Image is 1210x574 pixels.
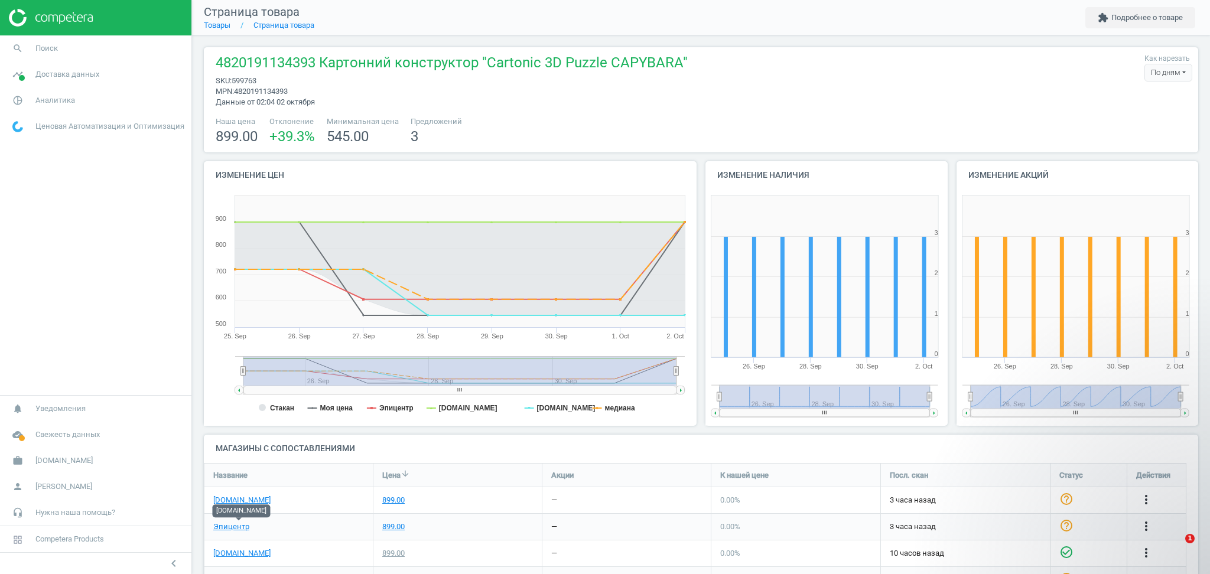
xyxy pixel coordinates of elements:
i: work [6,449,29,472]
span: Цена [382,469,401,480]
span: 0.00 % [720,522,740,531]
div: [DOMAIN_NAME] [212,504,270,517]
span: Данные от 02:04 02 октября [216,97,315,106]
div: 899.00 [382,521,405,532]
label: Как нарезать [1144,54,1190,64]
text: 1 [935,310,938,317]
span: Посл. скан [890,469,928,480]
text: 2 [935,269,938,276]
div: — [551,548,557,559]
div: — [551,495,557,505]
tspan: 26. Sep [994,363,1016,370]
i: pie_chart_outlined [6,89,29,112]
span: Аналитика [35,95,75,106]
tspan: Эпицентр [379,404,414,412]
span: 3 часа назад [890,521,1041,532]
span: sku : [216,76,232,85]
i: check_circle_outline [1059,544,1074,559]
tspan: 26. Sep [288,332,311,340]
tspan: 26. Sep [743,363,765,370]
text: 800 [216,241,226,248]
div: — [551,521,557,532]
span: 599763 [232,76,256,85]
span: Свежесть данных [35,429,100,440]
text: 0 [1185,350,1189,357]
text: 900 [216,215,226,222]
span: 545.00 [327,128,369,145]
img: ajHJNr6hYgQAAAAASUVORK5CYII= [9,9,93,27]
a: Товары [204,21,230,30]
tspan: [DOMAIN_NAME] [537,404,596,412]
span: Наша цена [216,116,258,127]
button: extensionПодробнее о товаре [1085,7,1195,28]
div: 899.00 [382,495,405,505]
span: Competera Products [35,534,104,544]
text: 1 [1185,310,1189,317]
span: 899.00 [216,128,258,145]
i: more_vert [1139,546,1153,560]
text: 700 [216,268,226,275]
text: 500 [216,320,226,327]
img: wGWNvw8QSZomAAAAABJRU5ErkJggg== [12,121,23,132]
button: more_vert [1139,546,1153,561]
span: Уведомления [35,403,86,414]
text: 3 [935,229,938,236]
span: Отклонение [269,116,315,127]
span: К нашей цене [720,469,769,480]
a: Эпицентр [213,521,249,532]
tspan: Моя цена [320,404,353,412]
span: Страница товара [204,5,300,19]
span: 0.00 % [720,549,740,557]
tspan: 27. Sep [352,332,375,340]
tspan: 29. Sep [481,332,503,340]
i: chevron_left [167,556,181,570]
span: Ценовая Автоматизация и Оптимизация [35,121,184,132]
text: 0 [935,350,938,357]
span: mpn : [216,87,234,96]
span: Поиск [35,43,58,54]
a: [DOMAIN_NAME] [213,495,271,505]
text: 3 [1185,229,1189,236]
a: Страница товара [253,21,314,30]
i: cloud_done [6,423,29,446]
i: headset_mic [6,501,29,524]
tspan: 2. Oct [1166,363,1183,370]
tspan: [DOMAIN_NAME] [439,404,497,412]
div: По дням [1144,64,1192,81]
span: 10 часов назад [890,548,1041,559]
button: chevron_left [159,556,188,571]
span: +39.3 % [269,128,315,145]
span: 4820191134393 [234,87,288,96]
h4: Изменение наличия [705,161,948,189]
text: 2 [1185,269,1189,276]
iframe: Intercom notifications повідомлення [971,459,1207,542]
iframe: Intercom live chat [1161,534,1189,562]
i: arrow_downward [401,469,410,478]
h4: Магазины с сопоставлениями [204,435,1198,462]
tspan: 30. Sep [856,363,879,370]
span: Минимальная цена [327,116,399,127]
h4: Изменение цен [204,161,697,189]
tspan: 2. Oct [666,332,684,340]
i: timeline [6,63,29,86]
span: [DOMAIN_NAME] [35,455,93,466]
tspan: 30. Sep [1107,363,1130,370]
tspan: медиана [605,404,635,412]
a: [DOMAIN_NAME] [213,548,271,559]
i: search [6,37,29,60]
tspan: 25. Sep [224,332,246,340]
tspan: 28. Sep [1050,363,1073,370]
tspan: 28. Sep [417,332,439,340]
tspan: 28. Sep [799,363,822,370]
i: person [6,475,29,498]
span: 1 [1185,534,1195,543]
tspan: 2. Oct [915,363,932,370]
text: 600 [216,293,226,301]
div: 899.00 [382,548,405,559]
span: 3 часа назад [890,495,1041,505]
h4: Изменение акций [957,161,1199,189]
span: 0.00 % [720,495,740,504]
span: Доставка данных [35,69,99,80]
tspan: Стакан [270,404,294,412]
span: Нужна наша помощь? [35,507,115,518]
